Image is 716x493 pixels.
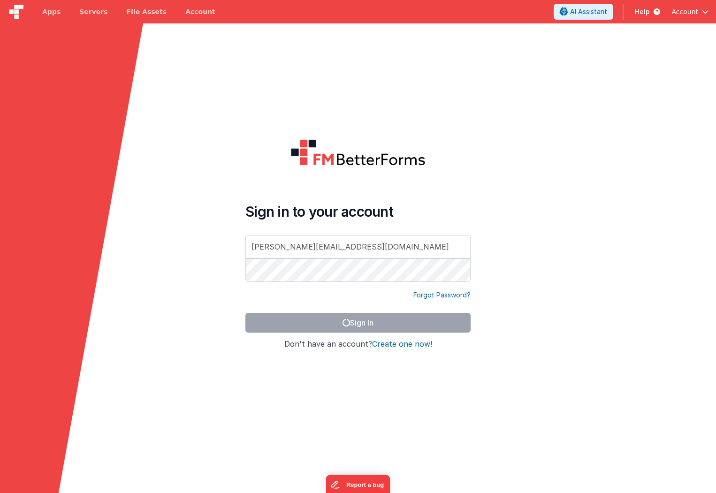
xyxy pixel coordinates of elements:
input: Email Address [245,235,471,258]
h4: Sign in to your account [245,203,471,220]
a: Forgot Password? [413,290,471,300]
span: Servers [79,7,107,16]
button: Create one now! [372,340,432,349]
button: AI Assistant [554,4,613,20]
button: Account [671,7,708,16]
h4: Don't have an account? [245,340,471,349]
span: Help [635,7,650,16]
span: File Assets [127,7,167,16]
button: Sign In [245,313,471,333]
span: AI Assistant [570,7,607,16]
span: Account [671,7,698,16]
span: Apps [42,7,61,16]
